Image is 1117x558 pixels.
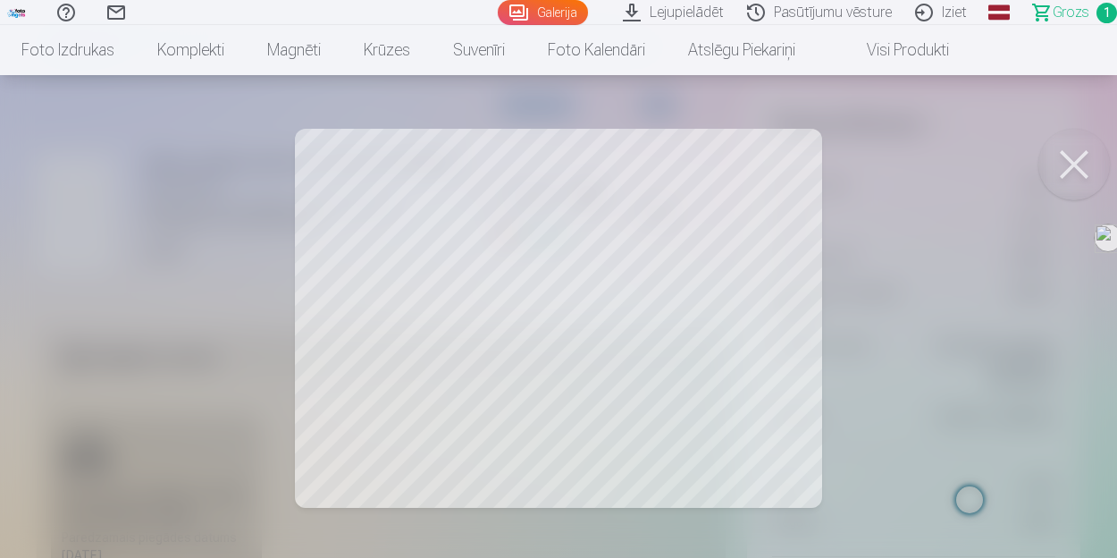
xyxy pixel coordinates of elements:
a: Krūzes [342,25,432,75]
a: Komplekti [136,25,246,75]
span: 1 [1096,3,1117,23]
a: Visi produkti [817,25,970,75]
a: Suvenīri [432,25,526,75]
img: /fa1 [7,7,27,18]
a: Atslēgu piekariņi [667,25,817,75]
a: Magnēti [246,25,342,75]
a: Foto kalendāri [526,25,667,75]
span: Grozs [1053,2,1089,23]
